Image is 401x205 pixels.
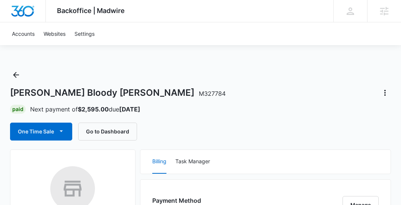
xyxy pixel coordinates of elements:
[30,105,140,114] p: Next payment of due
[78,123,137,141] button: Go to Dashboard
[19,19,82,25] div: Domain: [DOMAIN_NAME]
[10,69,22,81] button: Back
[78,105,109,113] strong: $2,595.00
[10,87,226,98] h1: [PERSON_NAME] Bloody [PERSON_NAME]
[379,87,391,99] button: Actions
[119,105,140,113] strong: [DATE]
[28,44,67,49] div: Domain Overview
[152,196,218,205] h3: Payment Method
[12,12,18,18] img: logo_orange.svg
[199,90,226,97] span: M327784
[70,22,99,45] a: Settings
[20,43,26,49] img: tab_domain_overview_orange.svg
[152,150,166,174] button: Billing
[57,7,125,15] span: Backoffice | Madwire
[39,22,70,45] a: Websites
[12,19,18,25] img: website_grey.svg
[82,44,125,49] div: Keywords by Traffic
[21,12,36,18] div: v 4.0.25
[74,43,80,49] img: tab_keywords_by_traffic_grey.svg
[10,105,26,114] div: Paid
[7,22,39,45] a: Accounts
[175,150,210,174] button: Task Manager
[10,123,72,141] button: One Time Sale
